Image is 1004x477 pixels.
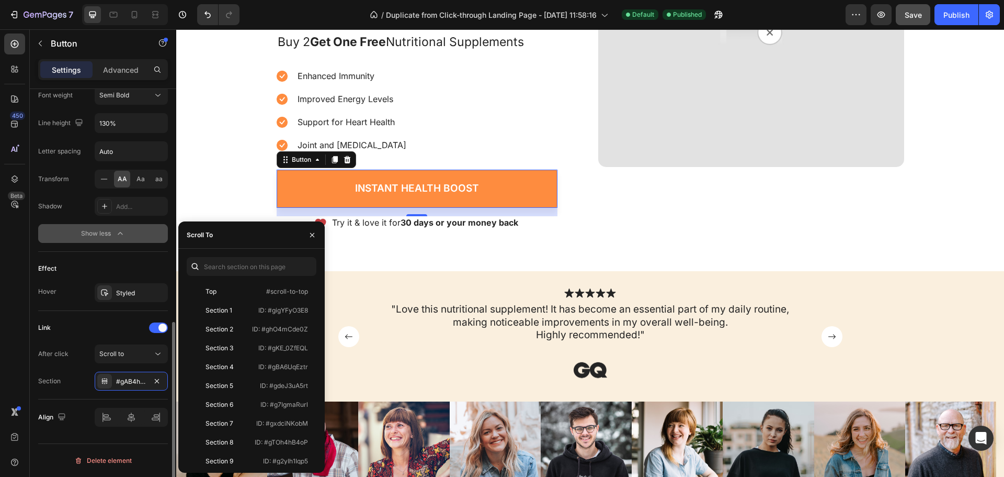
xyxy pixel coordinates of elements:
img: gempages_432750572815254551-af0eed38-eede-42d1-9534-417b8fe1bcc9.png [370,326,459,356]
button: Carousel Next Arrow [645,297,666,318]
input: Search section on this page [187,257,316,276]
div: Delete element [74,454,132,467]
img: gempages_432750572815254551-ffceb3f8-b0c5-42b0-b31f-b7366493decf.png [182,372,273,463]
div: Letter spacing [38,147,81,156]
div: Hover [38,287,56,296]
span: AA [118,174,127,184]
div: Align [38,411,68,425]
button: Scroll to [95,345,168,363]
input: Auto [95,114,167,132]
iframe: Design area [176,29,1004,477]
p: ID: #gBA6UqEztr [258,362,308,372]
div: Section 8 [206,438,233,447]
div: After click [38,349,69,359]
div: Section 3 [206,343,233,353]
div: Transform [38,174,69,184]
div: Shadow [38,202,62,211]
div: Beta [8,192,25,200]
span: Semi Bold [99,91,129,99]
img: gempages_432750572815254551-95918802-4e55-4fa6-9c84-d159a40e15ab.png [638,372,729,463]
img: gempages_432750572815254551-0497fe99-ec1a-4de5-94cc-bfaecbb86129.png [364,372,455,463]
div: Effect [38,264,56,273]
button: Show less [38,224,168,243]
button: Carousel Back Arrow [162,297,183,318]
img: gempages_432750572815254551-8855339d-66a4-4840-a5e9-603370fc57f9.png [455,372,546,463]
div: 450 [10,112,25,120]
span: Default [632,10,654,19]
div: Rich Text Editor. Editing area: main [179,153,303,166]
p: ID: #gKE_0ZfEQL [258,343,308,353]
img: gempages_432750572815254551-01c2e681-8e9a-4e9b-8a98-7e1c3640bfca.png [91,372,182,463]
p: Advanced [103,64,139,75]
p: "Love this nutritional supplement! It has become an essential part of my daily routine, making no... [199,274,629,313]
div: Section 5 [206,381,233,391]
button: Semi Bold [95,86,168,105]
span: aa [155,174,163,184]
div: Undo/Redo [197,4,239,25]
p: Button [51,37,140,50]
span: Published [673,10,702,19]
div: Open Intercom Messenger [968,426,994,451]
p: 7 [69,8,73,21]
img: gempages_432750572815254551-0ac55498-db33-462f-9332-703deb305a58.png [273,372,364,463]
div: Section 9 [206,457,233,466]
div: Section 4 [206,362,234,372]
p: ID: #g2yIh1Iqp5 [263,457,308,466]
p: #scroll-to-top [266,287,308,296]
p: ID: #g7IgmaRurl [260,400,308,409]
p: ID: #ghO4mCde0Z [252,325,308,334]
div: Publish [943,9,969,20]
span: Scroll to [99,350,124,358]
button: 7 [4,4,78,25]
div: Section [38,376,61,386]
span: / [381,9,384,20]
p: ID: #gxdciNKobM [256,419,308,428]
button: Delete element [38,452,168,469]
p: Instant Health Boost [179,153,303,166]
p: ID: #gTOh4hB4oP [255,438,308,447]
div: Styled [116,289,165,298]
p: Try it & love it for [156,188,342,199]
div: Show less [81,228,125,239]
div: Line height [38,116,85,130]
div: Section 7 [206,419,233,428]
p: ID: #gigYFyO3E8 [258,306,308,315]
p: Settings [52,64,81,75]
div: #gAB4hwEOR4 [116,377,146,386]
div: Scroll To [187,230,213,240]
div: Section 6 [206,400,233,409]
button: Save [896,4,930,25]
div: Link [38,323,51,332]
span: Aa [136,174,145,184]
button: Publish [934,4,978,25]
span: Save [905,10,922,19]
div: Add... [116,202,165,212]
img: gempages_432750572815254551-04ea4149-e690-4a00-9c07-d45bfb410767.png [546,372,637,463]
div: Font weight [38,91,73,100]
strong: 30 days or your money back [224,188,342,198]
div: Section 1 [206,306,232,315]
img: gempages_432750572815254551-d49dfabf-eb10-4813-836f-0029f5eb49e8.png [729,372,820,463]
p: ID: #gdeJ3uA5rt [260,381,308,391]
div: Section 2 [206,325,233,334]
span: Duplicate from Click-through Landing Page - [DATE] 11:58:16 [386,9,597,20]
div: Top [206,287,216,296]
input: Auto [95,142,167,161]
div: Button [113,126,137,135]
